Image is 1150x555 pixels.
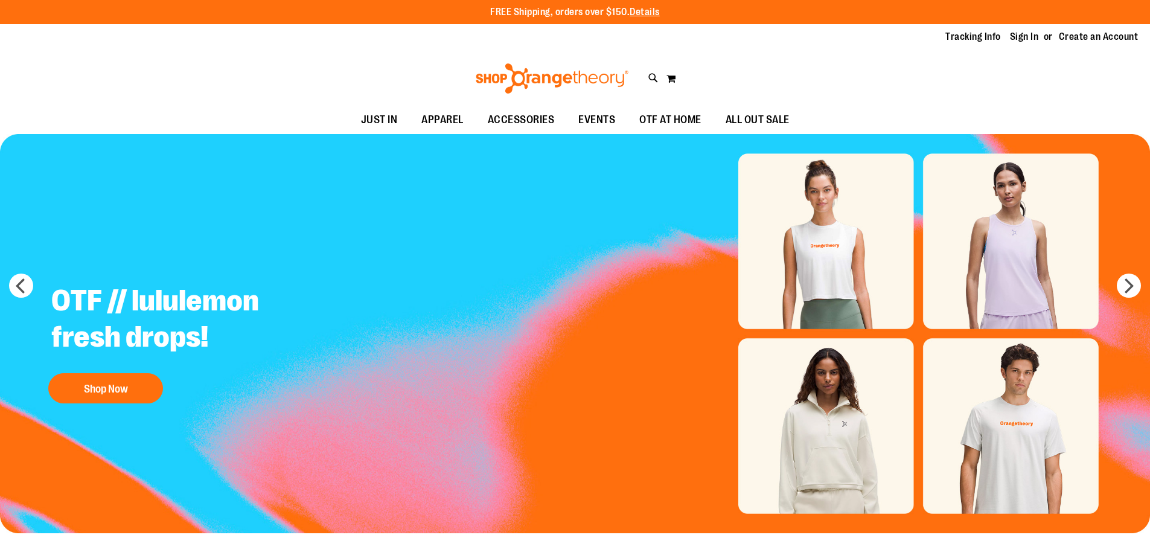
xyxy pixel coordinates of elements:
a: Create an Account [1059,30,1139,43]
a: OTF // lululemon fresh drops! Shop Now [42,274,342,409]
h2: OTF // lululemon fresh drops! [42,274,342,367]
p: FREE Shipping, orders over $150. [490,5,660,19]
button: Shop Now [48,373,163,403]
span: ACCESSORIES [488,106,555,133]
a: Details [630,7,660,18]
span: APPAREL [421,106,464,133]
a: Sign In [1010,30,1039,43]
button: next [1117,274,1141,298]
img: Shop Orangetheory [474,63,630,94]
button: prev [9,274,33,298]
span: EVENTS [578,106,615,133]
span: ALL OUT SALE [726,106,790,133]
span: JUST IN [361,106,398,133]
a: Tracking Info [945,30,1001,43]
span: OTF AT HOME [639,106,701,133]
